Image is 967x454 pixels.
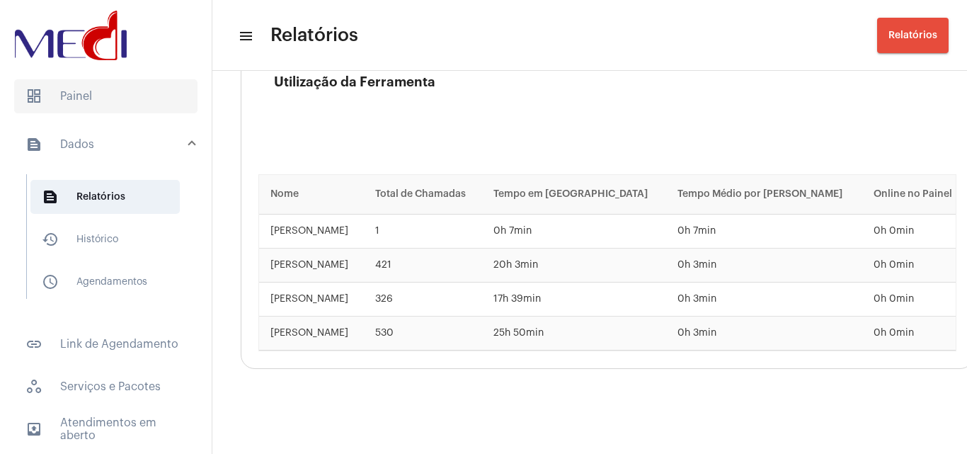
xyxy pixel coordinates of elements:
td: 0h 0min [862,215,956,249]
span: Agendamentos [30,265,180,299]
td: 0h 7min [482,215,667,249]
td: [PERSON_NAME] [259,283,364,317]
mat-icon: sidenav icon [42,273,59,290]
span: Histórico [30,222,180,256]
h3: Utilização da Ferramenta [274,75,956,146]
td: [PERSON_NAME] [259,249,364,283]
span: sidenav icon [25,88,42,105]
th: Tempo Médio por [PERSON_NAME] [666,175,862,215]
span: Relatórios [888,30,937,40]
span: Serviços e Pacotes [14,370,198,404]
th: Total de Chamadas [364,175,482,215]
mat-icon: sidenav icon [238,28,252,45]
td: 421 [364,249,482,283]
span: Relatórios [270,24,358,47]
span: Painel [14,79,198,113]
mat-icon: sidenav icon [42,188,59,205]
td: 0h 0min [862,317,956,351]
button: Relatórios [877,18,949,53]
td: 0h 7min [666,215,862,249]
th: Nome [259,175,364,215]
td: 20h 3min [482,249,667,283]
img: d3a1b5fa-500b-b90f-5a1c-719c20e9830b.png [11,7,130,64]
span: Atendimentos em aberto [14,412,198,446]
td: 530 [364,317,482,351]
span: Relatórios [30,180,180,214]
td: [PERSON_NAME] [259,215,364,249]
span: Link de Agendamento [14,327,198,361]
span: sidenav icon [25,378,42,395]
td: [PERSON_NAME] [259,317,364,351]
mat-icon: sidenav icon [25,136,42,153]
th: Online no Painel [862,175,956,215]
td: 0h 3min [666,317,862,351]
td: 326 [364,283,482,317]
mat-expansion-panel-header: sidenav iconDados [8,122,212,167]
td: 17h 39min [482,283,667,317]
div: sidenav iconDados [8,167,212,319]
mat-panel-title: Dados [25,136,189,153]
td: 0h 3min [666,249,862,283]
td: 0h 0min [862,249,956,283]
td: 25h 50min [482,317,667,351]
td: 1 [364,215,482,249]
mat-icon: sidenav icon [42,231,59,248]
mat-icon: sidenav icon [25,421,42,438]
td: 0h 0min [862,283,956,317]
mat-icon: sidenav icon [25,336,42,353]
th: Tempo em [GEOGRAPHIC_DATA] [482,175,667,215]
td: 0h 3min [666,283,862,317]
